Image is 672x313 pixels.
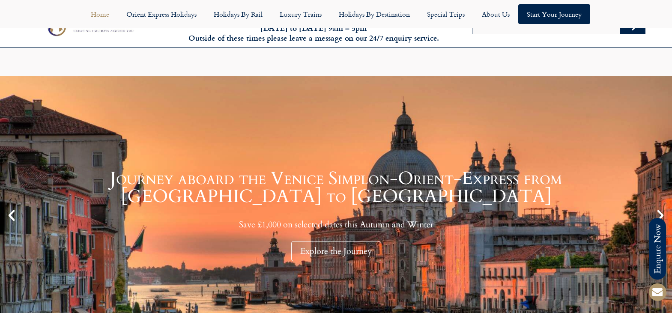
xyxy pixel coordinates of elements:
[181,23,446,43] h6: [DATE] to [DATE] 9am – 5pm Outside of these times please leave a message on our 24/7 enquiry serv...
[21,170,651,206] h1: Journey aboard the Venice Simplon-Orient-Express from [GEOGRAPHIC_DATA] to [GEOGRAPHIC_DATA]
[291,241,381,261] div: Explore the Journey
[4,208,19,223] div: Previous slide
[473,4,518,24] a: About Us
[518,4,590,24] a: Start your Journey
[330,4,418,24] a: Holidays by Destination
[21,219,651,230] p: Save £1,000 on selected dates this Autumn and Winter
[271,4,330,24] a: Luxury Trains
[4,4,668,24] nav: Menu
[418,4,473,24] a: Special Trips
[653,208,668,223] div: Next slide
[82,4,118,24] a: Home
[118,4,205,24] a: Orient Express Holidays
[205,4,271,24] a: Holidays by Rail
